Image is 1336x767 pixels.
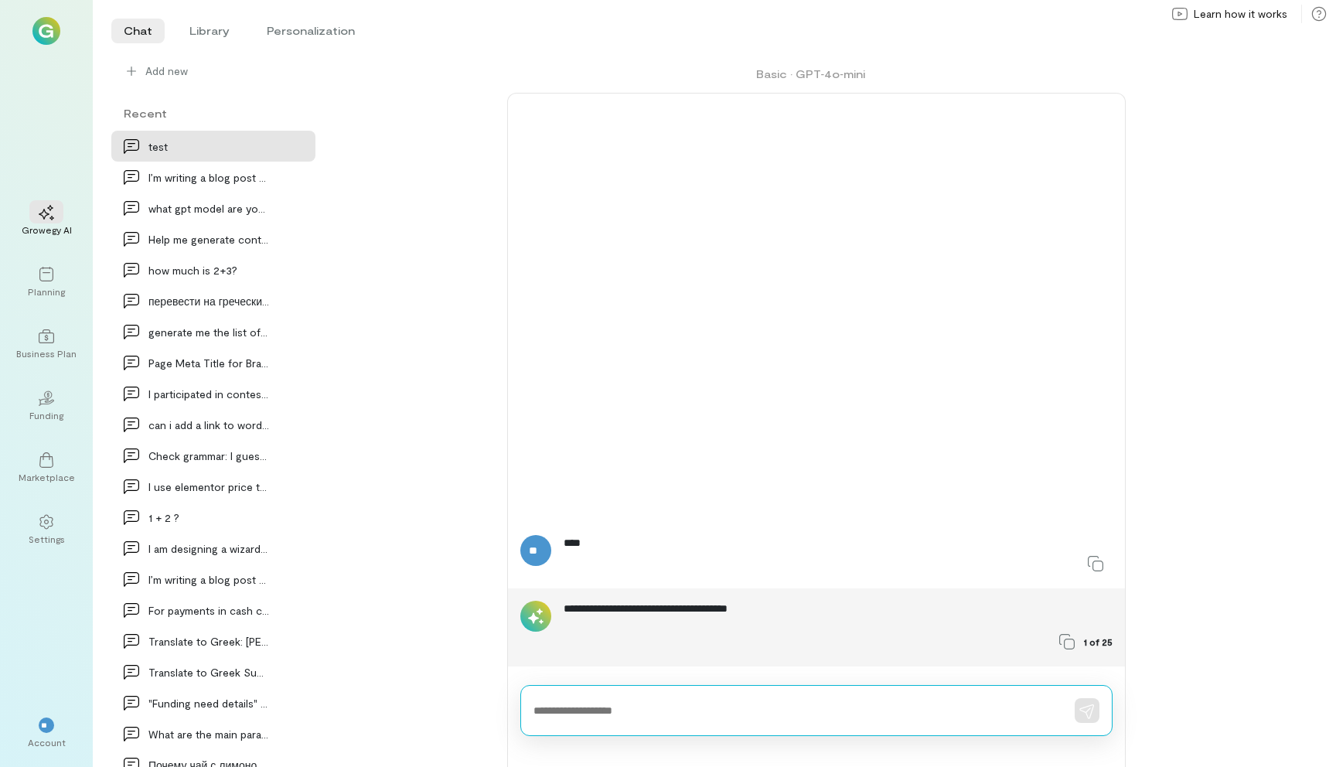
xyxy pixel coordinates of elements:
[111,105,315,121] div: Recent
[1194,6,1287,22] span: Learn how it works
[19,471,75,483] div: Marketplace
[22,223,72,236] div: Growegy AI
[148,138,269,155] div: test
[28,285,65,298] div: Planning
[19,316,74,372] a: Business Plan
[148,417,269,433] div: can i add a link to wordpress wpforms checkbox fi…
[19,378,74,434] a: Funding
[148,448,269,464] div: Check grammar: I guess I have some relevant exper…
[148,479,269,495] div: I use elementor price table, can I get the plan s…
[19,254,74,310] a: Planning
[148,200,269,216] div: what gpt model are you?
[148,571,269,588] div: I’m writing a blog post for company about topic.…
[148,602,269,619] div: For payments in cash contact [PERSON_NAME] at [GEOGRAPHIC_DATA]…
[148,262,269,278] div: how much is 2+3?
[177,19,242,43] li: Library
[148,726,269,742] div: What are the main parameters when describing the…
[111,19,165,43] li: Chat
[19,193,74,248] a: Growegy AI
[29,409,63,421] div: Funding
[254,19,367,43] li: Personalization
[29,533,65,545] div: Settings
[148,664,269,680] div: Translate to Greek Subject: Offer for fixing the…
[145,63,303,79] span: Add new
[148,510,269,526] div: 1 + 2 ?
[16,347,77,360] div: Business Plan
[148,293,269,309] div: перевести на греческий и английский и : При расс…
[28,736,66,748] div: Account
[148,231,269,247] div: Help me generate content ideas for my blog that a…
[19,440,74,496] a: Marketplace
[148,324,269,340] div: generate me the list of 35 top countries by size
[148,355,269,371] div: Page Meta Title for Brand
[19,502,74,557] a: Settings
[148,169,269,186] div: I’m writing a blog post for company about topic.…
[148,386,269,402] div: I participated in contest on codeforces, the cont…
[148,540,269,557] div: I am designing a wizard that helps the new user t…
[148,695,269,711] div: "Funding need details" or "Funding needs details"?
[1084,636,1113,648] span: 1 of 25
[148,633,269,649] div: Translate to Greek: [PERSON_NAME] Court Administrative Com…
